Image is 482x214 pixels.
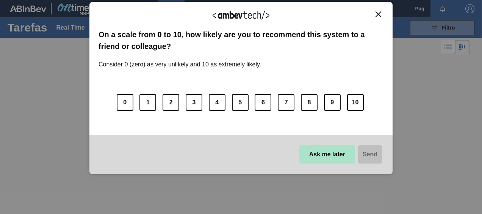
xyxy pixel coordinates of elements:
[99,29,383,52] label: On a scale from 0 to 10, how likely are you to recommend this system to a friend or colleague?
[347,94,364,111] button: 10
[117,94,133,111] button: 0
[163,94,179,111] button: 2
[213,11,269,20] img: Logo Ambevtech
[324,94,341,111] button: 9
[99,52,261,68] label: Consider 0 (zero) as very unlikely and 10 as extremely likely.
[299,145,355,164] button: Ask me later
[186,94,202,111] button: 3
[209,94,225,111] button: 4
[278,94,294,111] button: 7
[373,11,383,17] button: Close
[255,94,271,111] button: 6
[376,11,381,17] img: Close
[301,94,318,111] button: 8
[139,94,156,111] button: 1
[232,94,249,111] button: 5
